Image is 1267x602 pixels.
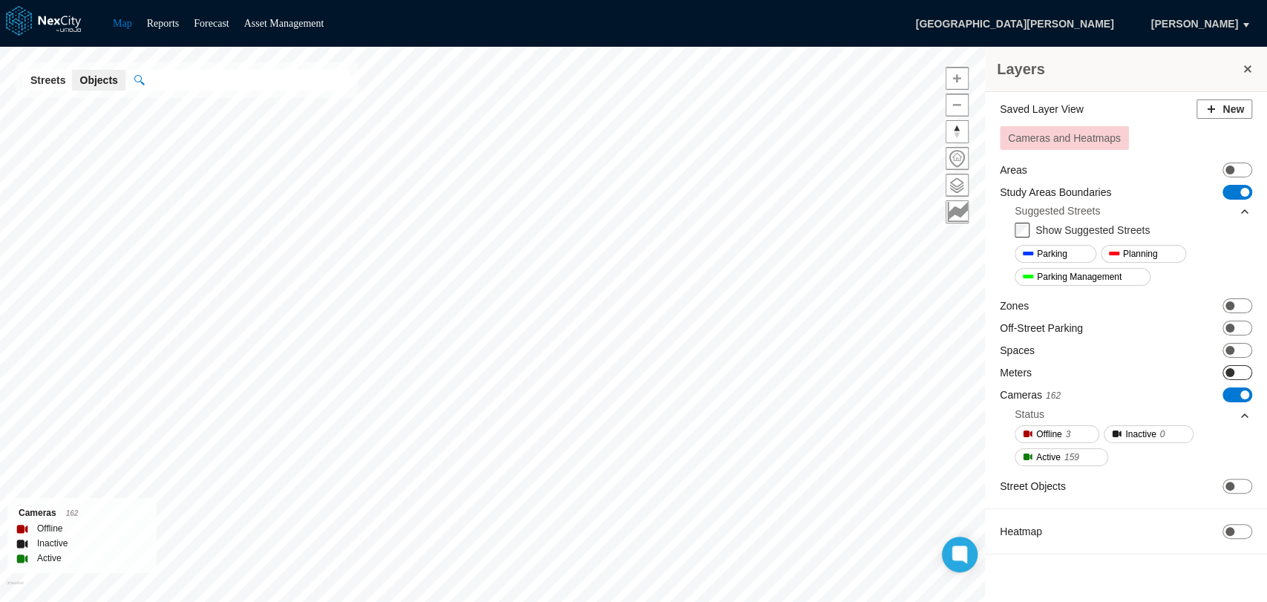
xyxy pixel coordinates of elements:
[1000,126,1129,150] button: Cameras and Heatmaps
[1000,102,1084,117] label: Saved Layer View
[946,68,968,89] span: Zoom in
[37,536,68,551] label: Inactive
[946,94,969,117] button: Zoom out
[946,147,969,170] button: Home
[66,509,79,517] span: 162
[1000,298,1029,313] label: Zones
[1015,448,1108,466] button: Active159
[946,121,968,143] span: Reset bearing to north
[946,200,969,223] button: Key metrics
[1036,450,1061,465] span: Active
[1104,425,1194,443] button: Inactive0
[147,18,180,29] a: Reports
[1015,407,1044,422] div: Status
[997,59,1240,79] h3: Layers
[1046,390,1061,401] span: 162
[19,506,145,521] div: Cameras
[1000,387,1061,403] label: Cameras
[1064,450,1079,465] span: 159
[1015,425,1099,443] button: Offline3
[194,18,229,29] a: Forecast
[1015,203,1100,218] div: Suggested Streets
[37,521,62,536] label: Offline
[946,94,968,116] span: Zoom out
[1000,321,1083,336] label: Off-Street Parking
[1065,427,1070,442] span: 3
[23,70,73,91] button: Streets
[1035,224,1150,236] label: Show Suggested Streets
[1000,163,1027,177] label: Areas
[113,18,132,29] a: Map
[946,174,969,197] button: Layers management
[1222,102,1244,117] span: New
[1015,268,1150,286] button: Parking Management
[946,67,969,90] button: Zoom in
[1000,365,1032,380] label: Meters
[1000,524,1042,539] label: Heatmap
[79,73,117,88] span: Objects
[1136,11,1254,36] button: [PERSON_NAME]
[1037,269,1122,284] span: Parking Management
[244,18,324,29] a: Asset Management
[1160,427,1165,442] span: 0
[1151,16,1238,31] span: [PERSON_NAME]
[1037,246,1067,261] span: Parking
[1000,343,1035,358] label: Spaces
[37,551,62,566] label: Active
[1008,132,1121,144] span: Cameras and Heatmaps
[7,580,24,598] a: Mapbox homepage
[30,73,65,88] span: Streets
[1036,427,1061,442] span: Offline
[1101,245,1187,263] button: Planning
[900,11,1129,36] span: [GEOGRAPHIC_DATA][PERSON_NAME]
[1000,479,1066,494] label: Street Objects
[1123,246,1158,261] span: Planning
[1196,99,1252,119] button: New
[1015,245,1096,263] button: Parking
[1125,427,1156,442] span: Inactive
[1015,200,1251,222] div: Suggested Streets
[72,70,125,91] button: Objects
[1015,403,1251,425] div: Status
[946,120,969,143] button: Reset bearing to north
[1000,185,1111,200] label: Study Areas Boundaries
